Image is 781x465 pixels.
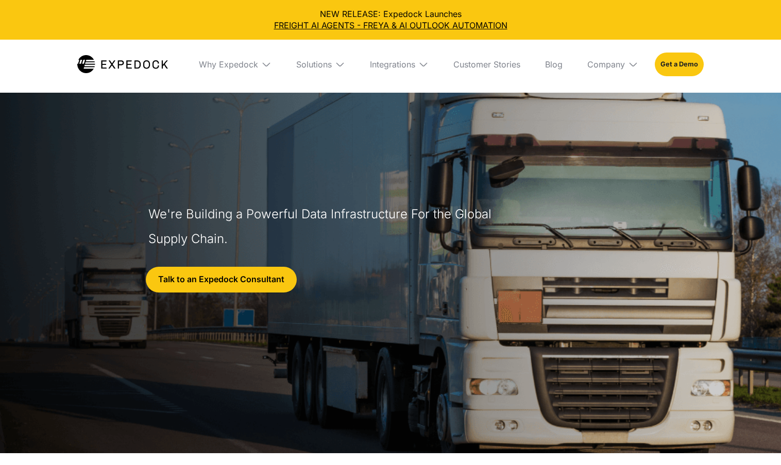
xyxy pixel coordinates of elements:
a: FREIGHT AI AGENTS - FREYA & AI OUTLOOK AUTOMATION [8,20,773,31]
div: Company [579,40,647,89]
div: Solutions [288,40,353,89]
div: Solutions [296,59,332,70]
a: Get a Demo [655,53,704,76]
div: Integrations [362,40,437,89]
div: Why Expedock [191,40,280,89]
a: Blog [537,40,571,89]
div: Company [587,59,625,70]
a: Customer Stories [445,40,529,89]
div: Integrations [370,59,415,70]
div: NEW RELEASE: Expedock Launches [8,8,773,31]
h1: We're Building a Powerful Data Infrastructure For the Global Supply Chain. [148,202,497,251]
a: Talk to an Expedock Consultant [146,267,297,292]
div: Why Expedock [199,59,258,70]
